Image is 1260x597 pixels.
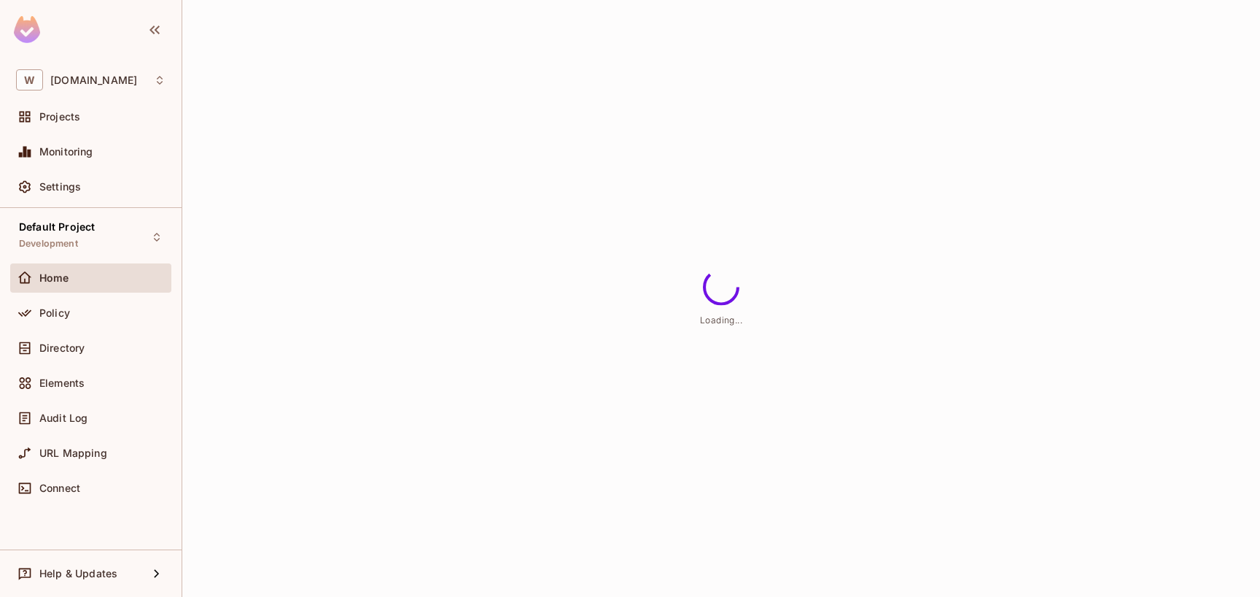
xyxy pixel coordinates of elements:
span: Directory [39,342,85,354]
span: Workspace: withpronto.com [50,74,137,86]
span: Connect [39,482,80,494]
span: Help & Updates [39,568,117,579]
span: Development [19,238,78,250]
span: Settings [39,181,81,193]
span: Default Project [19,221,95,233]
span: URL Mapping [39,447,107,459]
span: Projects [39,111,80,123]
span: Audit Log [39,412,87,424]
span: Policy [39,307,70,319]
span: Loading... [700,315,742,326]
span: Home [39,272,69,284]
img: SReyMgAAAABJRU5ErkJggg== [14,16,40,43]
span: Elements [39,377,85,389]
span: W [16,69,43,90]
span: Monitoring [39,146,93,158]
